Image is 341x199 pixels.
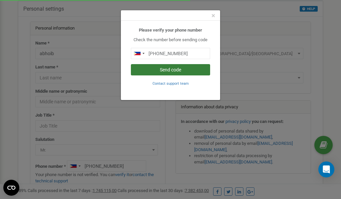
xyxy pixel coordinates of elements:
[153,81,189,86] a: Contact support team
[318,161,334,177] div: Open Intercom Messenger
[131,37,210,43] p: Check the number before sending code
[131,48,210,59] input: 0905 123 4567
[3,180,19,196] button: Open CMP widget
[131,48,147,59] div: Telephone country code
[139,28,202,33] b: Please verify your phone number
[211,12,215,20] span: ×
[131,64,210,75] button: Send code
[211,12,215,19] button: Close
[153,81,189,86] small: Contact support team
